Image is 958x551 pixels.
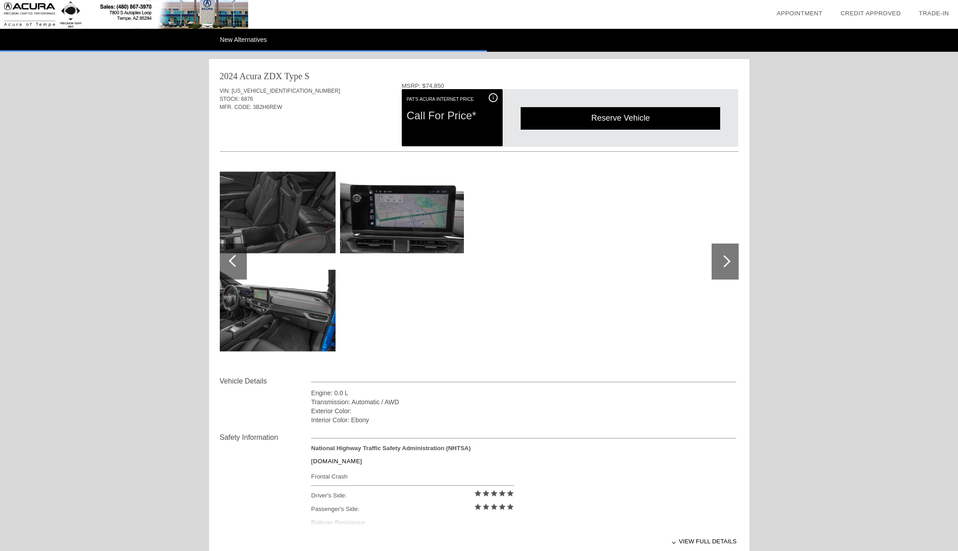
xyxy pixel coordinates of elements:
[407,104,498,127] div: Call For Price*
[311,471,514,482] div: Frontal Crash
[220,376,311,387] div: Vehicle Details
[490,503,498,511] i: star
[498,489,506,497] i: star
[776,10,822,17] a: Appointment
[311,445,471,452] strong: National Highway Traffic Safety Administration (NHTSA)
[220,70,282,82] div: 2024 Acura ZDX
[482,489,490,497] i: star
[220,432,311,443] div: Safety Information
[489,93,498,102] div: i
[220,104,252,110] span: MFR. CODE:
[220,96,240,102] span: STOCK:
[220,125,739,139] div: Quoted on [DATE] 5:54:56 PM
[220,88,230,94] span: VIN:
[402,82,739,89] div: MSRP: $74,850
[506,503,514,511] i: star
[498,503,506,511] i: star
[311,388,737,397] div: Engine: 0.0 L
[311,406,737,416] div: Exterior Color:
[311,397,737,406] div: Transmission: Automatic / AWD
[311,489,514,502] div: Driver's Side:
[407,97,474,102] font: Pat's Acura Internet Price
[284,70,309,82] div: Type S
[212,166,336,259] img: 2024acs131964168_1280_43.png
[840,10,901,17] a: Credit Approved
[340,166,464,259] img: 2024acs131964170_1280_46.png
[474,489,482,497] i: star
[253,104,282,110] span: 3B2H6REW
[482,503,490,511] i: star
[474,503,482,511] i: star
[311,416,737,425] div: Interior Color: Ebony
[490,489,498,497] i: star
[232,88,340,94] span: [US_VEHICLE_IDENTIFICATION_NUMBER]
[919,10,949,17] a: Trade-In
[311,458,362,465] a: [DOMAIN_NAME]
[212,264,336,357] img: 2024acs131964169_1280_44.png
[311,502,514,516] div: Passenger's Side:
[241,96,253,102] span: 6876
[521,107,720,129] div: Reserve Vehicle
[506,489,514,497] i: star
